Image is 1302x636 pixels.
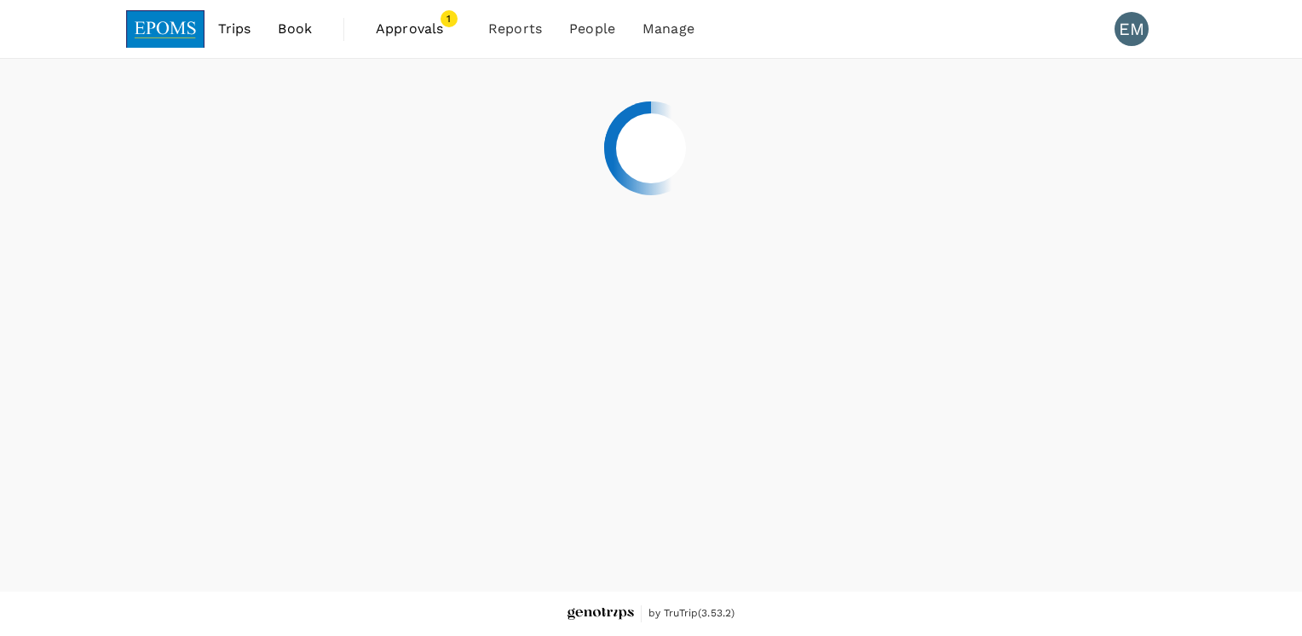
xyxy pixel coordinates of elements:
[569,19,615,39] span: People
[278,19,312,39] span: Book
[376,19,461,39] span: Approvals
[567,608,634,621] img: Genotrips - EPOMS
[648,605,735,622] span: by TruTrip ( 3.53.2 )
[1115,12,1149,46] div: EM
[441,10,458,27] span: 1
[488,19,542,39] span: Reports
[126,10,205,48] img: EPOMS SDN BHD
[642,19,694,39] span: Manage
[218,19,251,39] span: Trips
